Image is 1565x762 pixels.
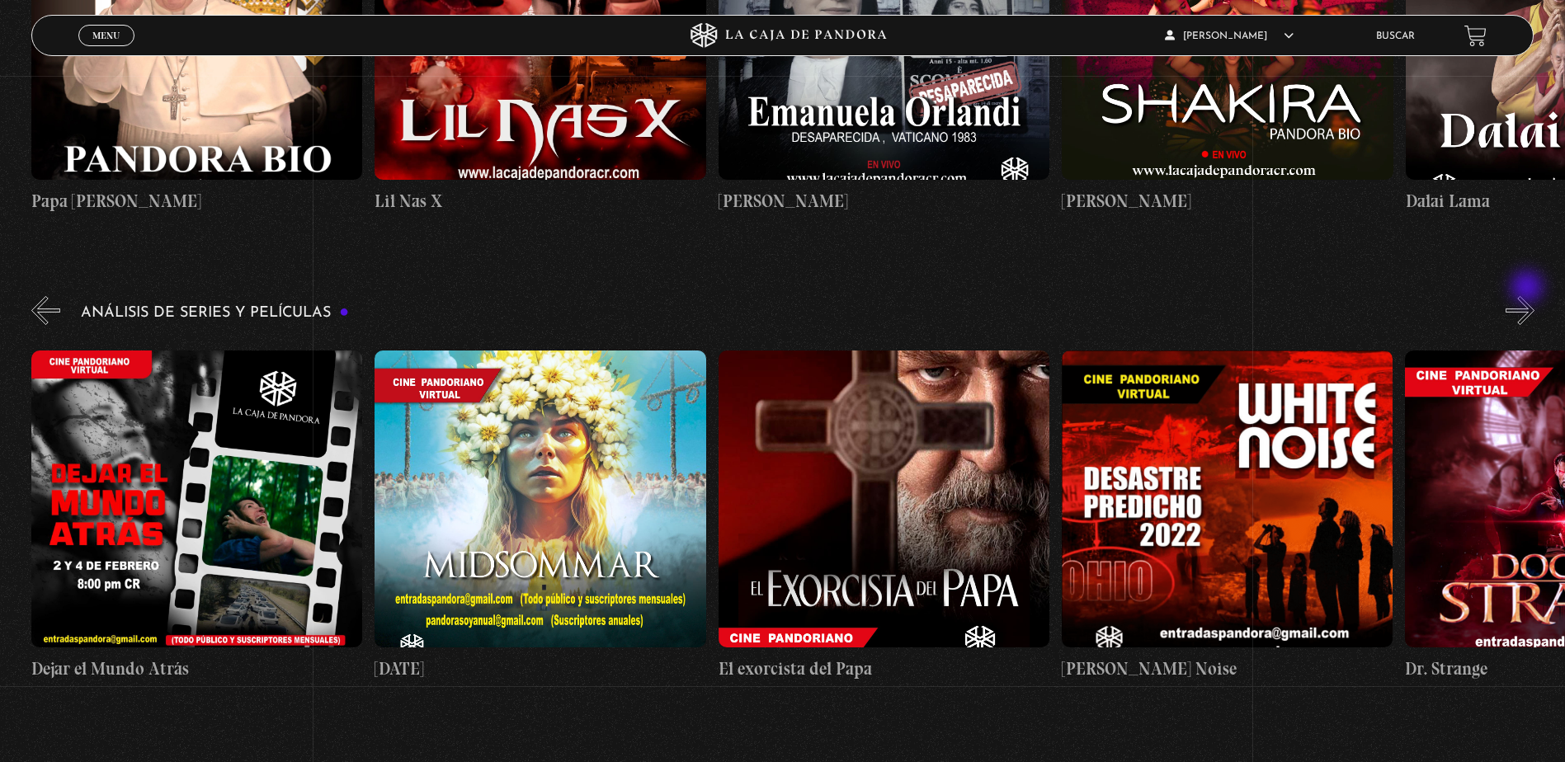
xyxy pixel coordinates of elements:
[81,305,349,321] h3: Análisis de series y películas
[31,656,362,682] h4: Dejar el Mundo Atrás
[1165,31,1294,41] span: [PERSON_NAME]
[92,31,120,40] span: Menu
[1506,296,1534,325] button: Next
[1062,188,1393,214] h4: [PERSON_NAME]
[375,656,705,682] h4: [DATE]
[375,188,705,214] h4: Lil Nas X
[1062,337,1393,694] a: [PERSON_NAME] Noise
[719,188,1049,214] h4: [PERSON_NAME]
[87,45,126,56] span: Cerrar
[375,337,705,694] a: [DATE]
[1464,25,1487,47] a: View your shopping cart
[31,296,60,325] button: Previous
[31,337,362,694] a: Dejar el Mundo Atrás
[719,337,1049,694] a: El exorcista del Papa
[1376,31,1415,41] a: Buscar
[31,188,362,214] h4: Papa [PERSON_NAME]
[1062,656,1393,682] h4: [PERSON_NAME] Noise
[719,656,1049,682] h4: El exorcista del Papa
